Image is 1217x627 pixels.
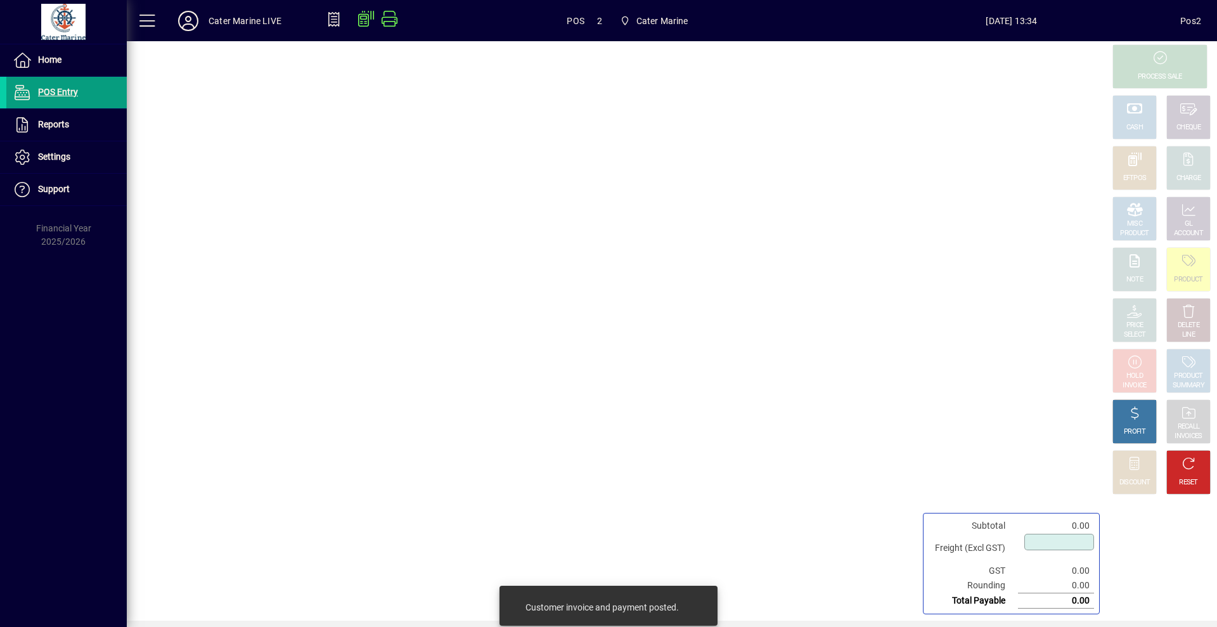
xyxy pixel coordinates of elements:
span: Settings [38,152,70,162]
span: Cater Marine [615,10,693,32]
td: Subtotal [929,519,1018,533]
span: Home [38,55,61,65]
a: Reports [6,109,127,141]
div: CASH [1126,123,1143,133]
div: PRODUCT [1174,372,1202,381]
div: Customer invoice and payment posted. [525,601,679,614]
td: 0.00 [1018,564,1094,578]
div: HOLD [1126,372,1143,381]
td: Rounding [929,578,1018,593]
a: Settings [6,141,127,173]
td: 0.00 [1018,519,1094,533]
div: PRODUCT [1174,275,1202,285]
td: GST [929,564,1018,578]
span: Reports [38,119,69,129]
div: LINE [1182,330,1195,340]
a: Support [6,174,127,205]
td: 0.00 [1018,578,1094,593]
div: Pos2 [1180,11,1201,31]
div: PROCESS SALE [1138,72,1182,82]
div: DELETE [1178,321,1199,330]
span: Support [38,184,70,194]
td: Total Payable [929,593,1018,609]
div: RESET [1179,478,1198,488]
div: PRICE [1126,321,1143,330]
div: NOTE [1126,275,1143,285]
div: MISC [1127,219,1142,229]
td: 0.00 [1018,593,1094,609]
div: PROFIT [1124,427,1145,437]
button: Profile [168,10,209,32]
div: GL [1185,219,1193,229]
a: Home [6,44,127,76]
span: 2 [597,11,602,31]
div: DISCOUNT [1119,478,1150,488]
span: [DATE] 13:34 [843,11,1181,31]
div: CHEQUE [1176,123,1201,133]
div: EFTPOS [1123,174,1147,183]
div: Cater Marine LIVE [209,11,281,31]
td: Freight (Excl GST) [929,533,1018,564]
div: ACCOUNT [1174,229,1203,238]
div: CHARGE [1176,174,1201,183]
span: Cater Marine [636,11,688,31]
div: PRODUCT [1120,229,1149,238]
div: SUMMARY [1173,381,1204,391]
div: SELECT [1124,330,1146,340]
span: POS [567,11,584,31]
div: INVOICE [1123,381,1146,391]
div: RECALL [1178,422,1200,432]
span: POS Entry [38,87,78,97]
div: INVOICES [1175,432,1202,441]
